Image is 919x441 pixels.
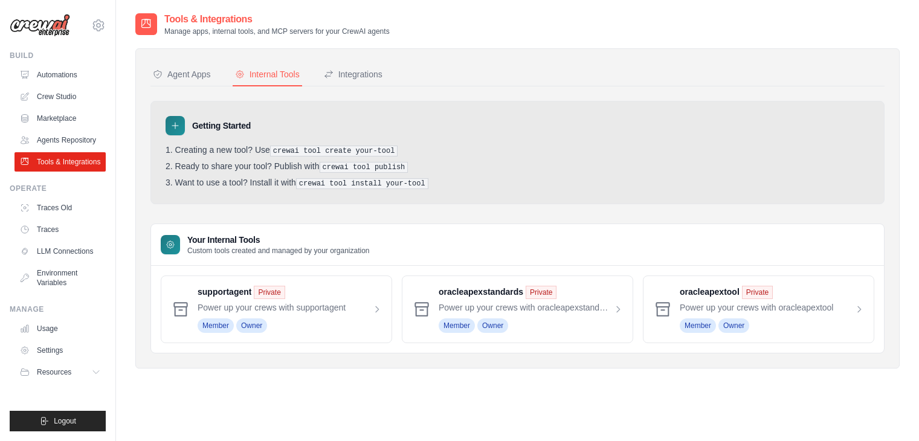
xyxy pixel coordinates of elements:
[153,68,211,80] div: Agent Apps
[296,178,428,189] pre: crewai tool install your-tool
[37,367,71,377] span: Resources
[15,152,106,172] a: Tools & Integrations
[198,286,382,333] a: supportagent Private Power up your crews with supportagent Member Owner
[320,162,408,173] pre: crewai tool publish
[15,198,106,217] a: Traces Old
[15,65,106,85] a: Automations
[187,246,370,256] p: Custom tools created and managed by your organization
[166,145,869,156] li: Creating a new tool? Use
[54,416,76,426] span: Logout
[166,178,869,189] li: Want to use a tool? Install it with
[439,286,623,333] a: oracleapexstandards Private Power up your crews with oracleapexstandards Member Owner
[233,63,302,86] button: Internal Tools
[15,130,106,150] a: Agents Repository
[321,63,385,86] button: Integrations
[15,319,106,338] a: Usage
[15,362,106,382] button: Resources
[15,220,106,239] a: Traces
[164,27,390,36] p: Manage apps, internal tools, and MCP servers for your CrewAI agents
[10,184,106,193] div: Operate
[10,14,70,37] img: Logo
[235,68,300,80] div: Internal Tools
[15,341,106,360] a: Settings
[15,242,106,261] a: LLM Connections
[15,263,106,292] a: Environment Variables
[192,120,251,132] h3: Getting Started
[187,234,370,246] h3: Your Internal Tools
[10,304,106,314] div: Manage
[150,63,213,86] button: Agent Apps
[10,51,106,60] div: Build
[324,68,382,80] div: Integrations
[270,146,398,156] pre: crewai tool create your-tool
[164,12,390,27] h2: Tools & Integrations
[15,109,106,128] a: Marketplace
[10,411,106,431] button: Logout
[680,286,864,333] a: oracleapextool Private Power up your crews with oracleapextool Member Owner
[166,161,869,173] li: Ready to share your tool? Publish with
[15,87,106,106] a: Crew Studio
